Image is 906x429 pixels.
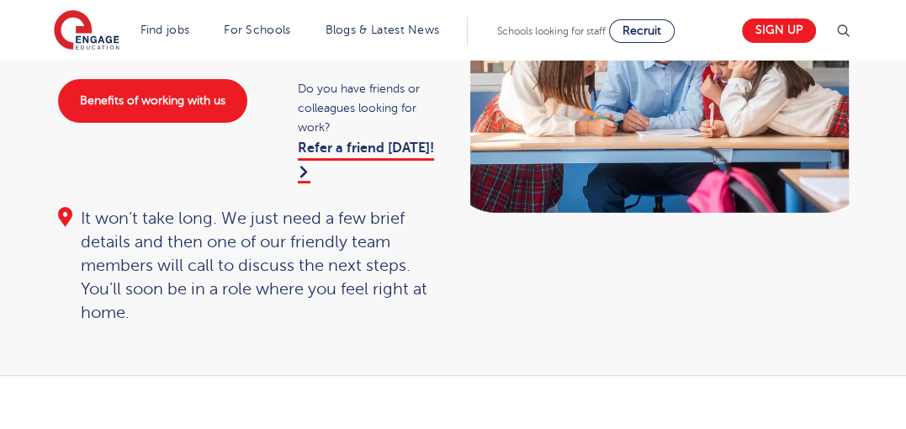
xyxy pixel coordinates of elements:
[58,207,437,325] div: It won’t take long. We just need a few brief details and then one of our friendly team members wi...
[497,25,606,37] span: Schools looking for staff
[742,19,816,43] a: Sign up
[609,19,675,43] a: Recruit
[140,24,190,36] a: Find jobs
[58,79,247,123] a: Benefits of working with us
[54,10,119,52] img: Engage Education
[326,24,440,36] a: Blogs & Latest News
[298,79,436,137] span: Do you have friends or colleagues looking for work?
[224,24,290,36] a: For Schools
[298,140,434,183] a: Refer a friend [DATE]!
[623,24,661,37] span: Recruit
